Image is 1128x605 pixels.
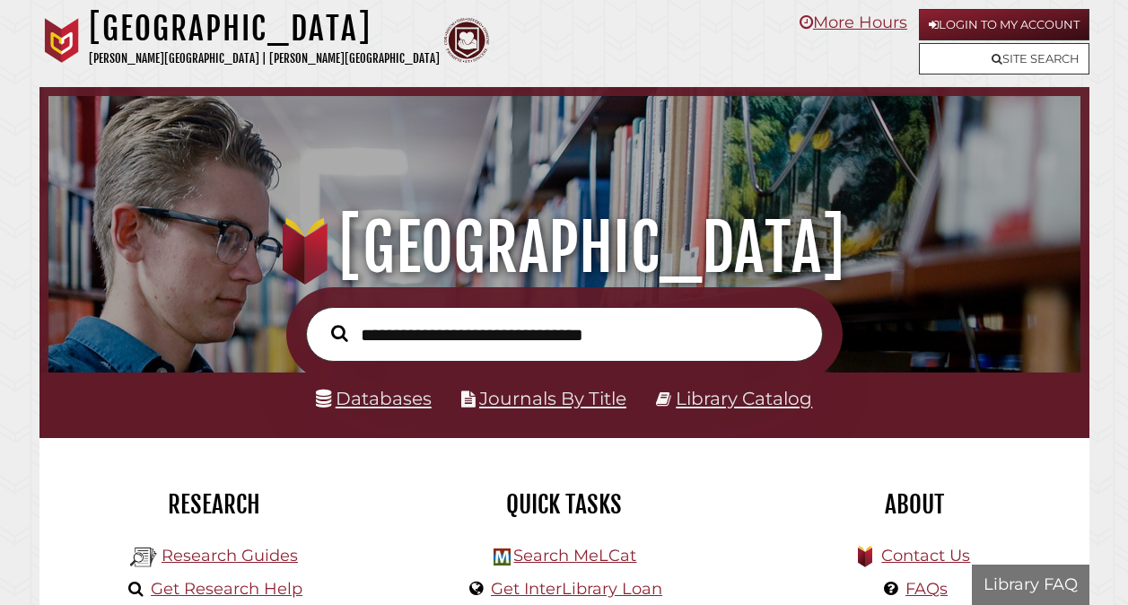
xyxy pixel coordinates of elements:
[151,579,302,599] a: Get Research Help
[322,320,357,346] button: Search
[65,208,1062,287] h1: [GEOGRAPHIC_DATA]
[89,48,440,69] p: [PERSON_NAME][GEOGRAPHIC_DATA] | [PERSON_NAME][GEOGRAPHIC_DATA]
[316,388,432,409] a: Databases
[513,546,636,566] a: Search MeLCat
[905,579,948,599] a: FAQs
[331,324,348,342] i: Search
[444,18,489,63] img: Calvin Theological Seminary
[919,9,1089,40] a: Login to My Account
[130,544,157,571] img: Hekman Library Logo
[39,18,84,63] img: Calvin University
[919,43,1089,75] a: Site Search
[676,388,812,409] a: Library Catalog
[800,13,907,32] a: More Hours
[753,489,1076,520] h2: About
[53,489,376,520] h2: Research
[881,546,970,566] a: Contact Us
[89,9,440,48] h1: [GEOGRAPHIC_DATA]
[403,489,726,520] h2: Quick Tasks
[162,546,298,566] a: Research Guides
[479,388,626,409] a: Journals By Title
[494,548,511,566] img: Hekman Library Logo
[491,579,662,599] a: Get InterLibrary Loan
